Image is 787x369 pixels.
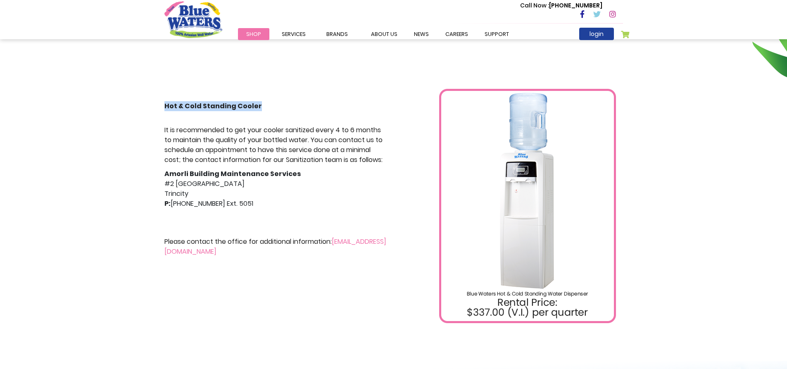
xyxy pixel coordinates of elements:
span: Call Now : [520,1,549,10]
a: [EMAIL_ADDRESS][DOMAIN_NAME] [164,237,386,256]
p: It is recommended to get your cooler sanitized every 4 to 6 months to maintain the quality of you... [164,125,388,165]
span: Brands [326,30,348,38]
a: support [476,28,517,40]
a: login [579,28,614,40]
div: #2 [GEOGRAPHIC_DATA] Trincity [PHONE_NUMBER] Ext. 5051 [164,125,388,257]
strong: P: [164,199,171,208]
a: about us [363,28,406,40]
span: Shop [246,30,261,38]
strong: Hot & Cold Standing Cooler [164,101,262,111]
a: News [406,28,437,40]
p: [PHONE_NUMBER] [520,1,602,10]
strong: Amorli Building Maintenance Services [164,169,301,179]
span: Services [282,30,306,38]
p: Please contact the office for additional information: [164,237,388,257]
a: careers [437,28,476,40]
a: store logo [164,1,222,38]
